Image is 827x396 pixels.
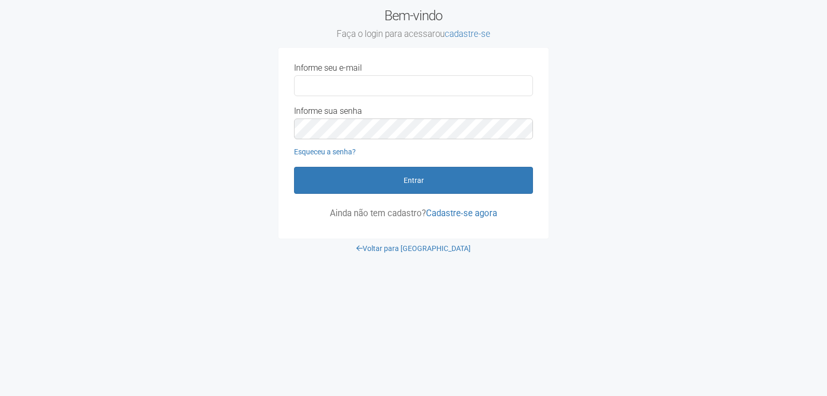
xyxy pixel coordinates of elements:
small: Faça o login para acessar [278,29,549,40]
label: Informe seu e-mail [294,63,362,73]
label: Informe sua senha [294,107,362,116]
p: Ainda não tem cadastro? [294,208,533,218]
h2: Bem-vindo [278,8,549,40]
button: Entrar [294,167,533,194]
a: Cadastre-se agora [426,208,497,218]
a: Esqueceu a senha? [294,148,356,156]
a: cadastre-se [445,29,490,39]
span: ou [435,29,490,39]
a: Voltar para [GEOGRAPHIC_DATA] [356,244,471,253]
